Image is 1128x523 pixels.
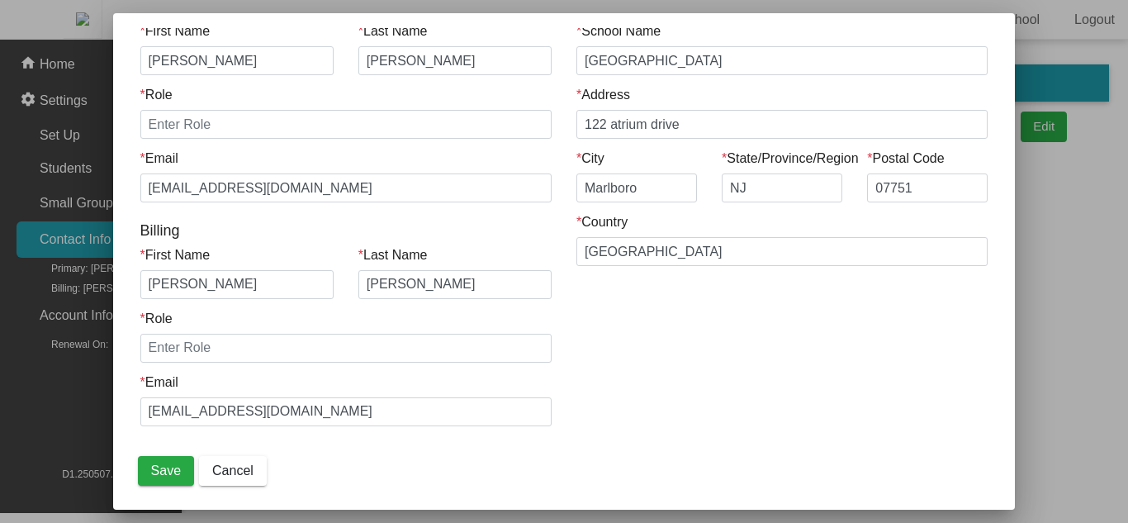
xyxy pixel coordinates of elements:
[140,245,210,265] label: First Name
[722,149,858,169] label: State/Province/Region
[867,174,988,202] input: Postal Code
[358,46,552,75] input: Enter last name
[140,21,210,41] label: First Name
[140,46,334,75] input: Enter first name
[576,85,630,105] label: Address
[140,309,173,329] label: Role
[140,373,178,392] label: Email
[867,149,944,169] label: Postal Code
[576,110,988,139] input: Address
[140,149,178,169] label: Email
[358,270,552,299] input: Enter last name
[576,46,988,75] input: Enter School Name
[576,21,661,41] label: School Name
[140,334,552,363] input: Enter Role
[140,270,334,299] input: Enter first name
[358,245,428,265] label: Last Name
[576,149,604,169] label: City
[138,456,194,486] button: Save
[140,222,552,240] h4: Billing
[722,174,842,202] input: State
[140,174,552,202] input: Enter Email
[140,397,552,426] input: Enter Email
[212,464,254,478] span: Cancel
[140,85,173,105] label: Role
[199,456,267,486] button: Cancel
[576,174,697,202] input: City
[576,212,628,232] label: Country
[151,464,181,478] span: Save
[358,21,428,41] label: Last Name
[140,110,552,139] input: Enter Role
[576,237,988,266] input: Enter Country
